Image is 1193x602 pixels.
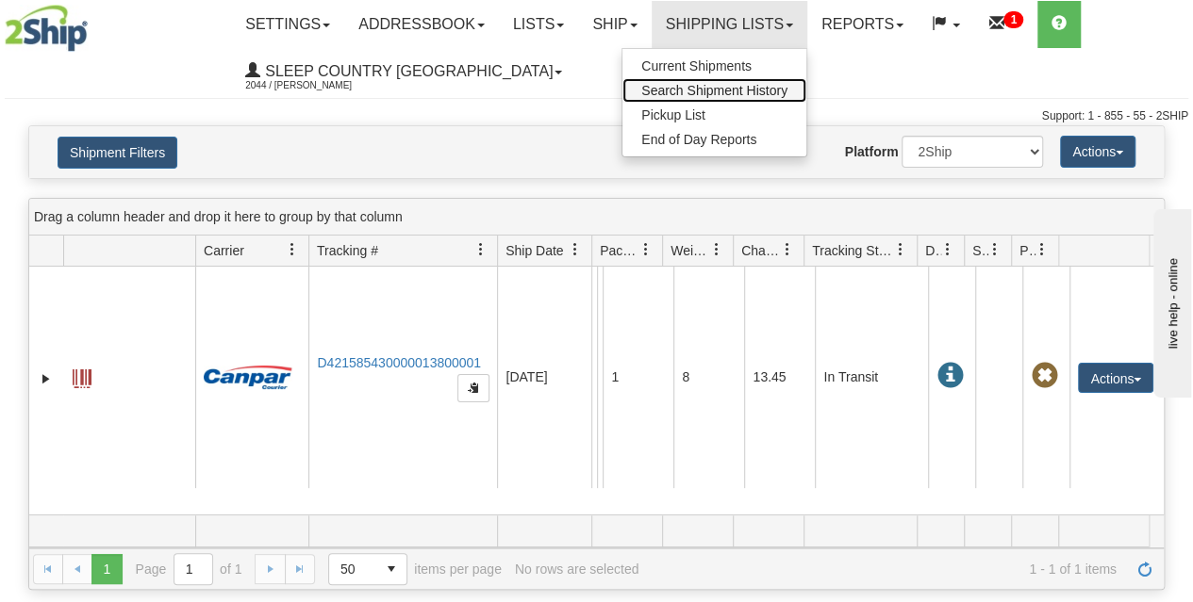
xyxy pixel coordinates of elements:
[845,142,899,161] label: Platform
[578,1,651,48] a: Ship
[5,5,88,52] img: logo2044.jpg
[1031,363,1057,389] span: Pickup Not Assigned
[771,234,804,266] a: Charge filter column settings
[37,369,56,388] a: Expand
[641,107,705,122] span: Pickup List
[600,241,639,260] span: Packages
[1026,234,1058,266] a: Pickup Status filter column settings
[14,16,174,30] div: live help - online
[174,554,212,584] input: Page 1
[815,267,928,488] td: In Transit
[465,234,497,266] a: Tracking # filter column settings
[559,234,591,266] a: Ship Date filter column settings
[701,234,733,266] a: Weight filter column settings
[497,267,591,488] td: [DATE]
[597,267,603,488] td: [PERSON_NAME] TAN [PERSON_NAME] TAN CA AB EDMONTON T6W 0X4
[591,267,597,488] td: Sleep Country [GEOGRAPHIC_DATA] Shipping department [GEOGRAPHIC_DATA] [GEOGRAPHIC_DATA] [GEOGRAPH...
[622,127,806,152] a: End of Day Reports
[515,561,639,577] div: No rows are selected
[936,363,963,389] span: In Transit
[91,554,122,584] span: Page 1
[641,58,752,73] span: Current Shipments
[317,355,481,370] a: D421585430000013800001
[630,234,662,266] a: Packages filter column settings
[73,361,91,391] a: Label
[5,108,1188,124] div: Support: 1 - 855 - 55 - 2SHIP
[925,241,941,260] span: Delivery Status
[807,1,918,48] a: Reports
[673,267,744,488] td: 8
[245,76,387,95] span: 2044 / [PERSON_NAME]
[457,374,489,402] button: Copy to clipboard
[1130,554,1160,584] a: Refresh
[1060,136,1135,168] button: Actions
[505,241,563,260] span: Ship Date
[622,78,806,103] a: Search Shipment History
[499,1,578,48] a: Lists
[641,83,787,98] span: Search Shipment History
[328,553,502,585] span: items per page
[744,267,815,488] td: 13.45
[812,241,894,260] span: Tracking Status
[58,137,177,169] button: Shipment Filters
[204,366,292,389] img: 14 - Canpar
[340,560,365,578] span: 50
[376,554,406,584] span: select
[276,234,308,266] a: Carrier filter column settings
[979,234,1011,266] a: Shipment Issues filter column settings
[136,553,242,585] span: Page of 1
[260,63,553,79] span: Sleep Country [GEOGRAPHIC_DATA]
[932,234,964,266] a: Delivery Status filter column settings
[741,241,781,260] span: Charge
[652,1,807,48] a: Shipping lists
[231,48,576,95] a: Sleep Country [GEOGRAPHIC_DATA] 2044 / [PERSON_NAME]
[974,1,1037,48] a: 1
[885,234,917,266] a: Tracking Status filter column settings
[603,267,673,488] td: 1
[622,103,806,127] a: Pickup List
[652,561,1117,577] span: 1 - 1 of 1 items
[1003,11,1023,28] sup: 1
[344,1,499,48] a: Addressbook
[1019,241,1036,260] span: Pickup Status
[29,199,1164,236] div: grid grouping header
[1150,204,1191,397] iframe: chat widget
[204,241,244,260] span: Carrier
[317,241,378,260] span: Tracking #
[671,241,710,260] span: Weight
[972,241,988,260] span: Shipment Issues
[328,553,407,585] span: Page sizes drop down
[622,54,806,78] a: Current Shipments
[231,1,344,48] a: Settings
[641,132,756,147] span: End of Day Reports
[1078,363,1153,393] button: Actions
